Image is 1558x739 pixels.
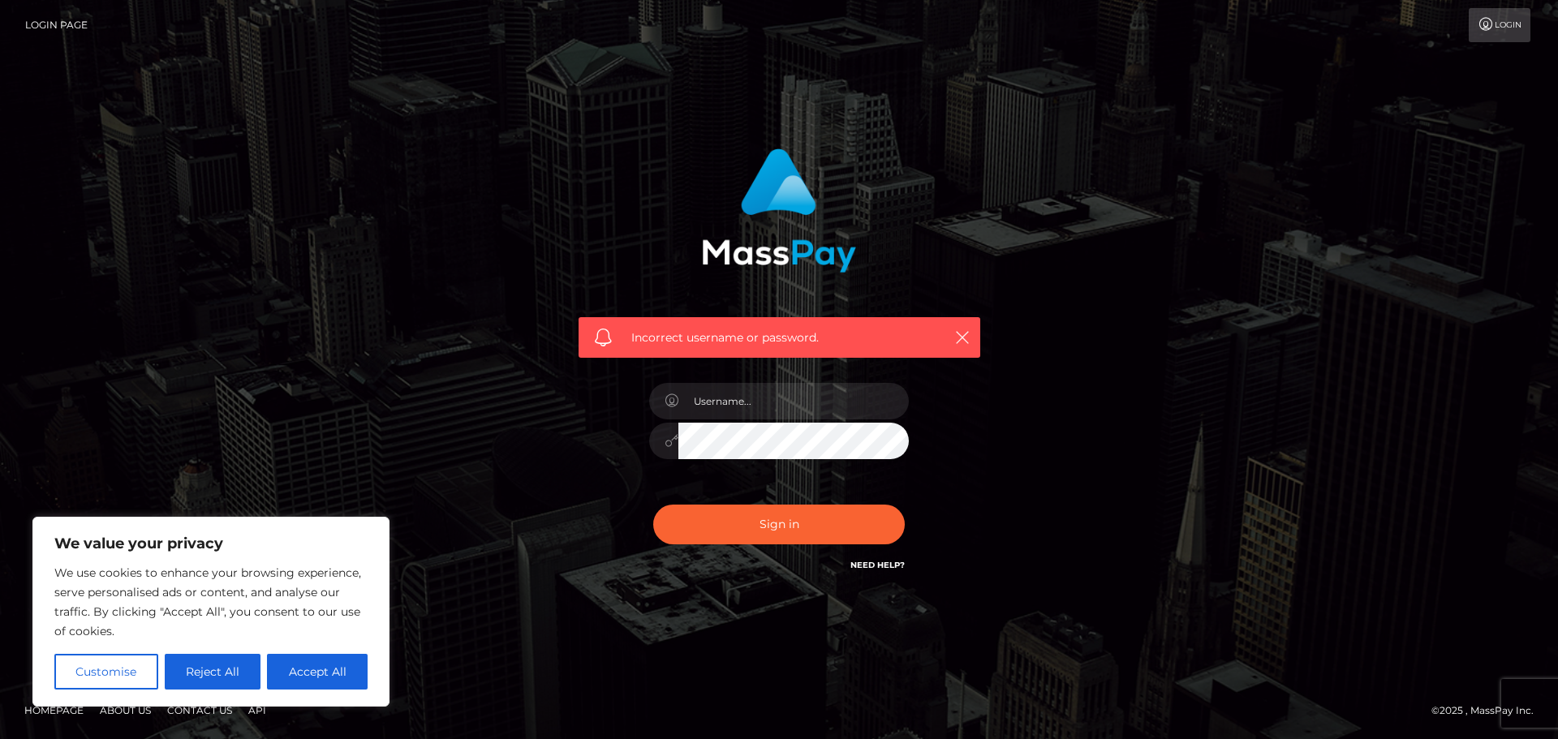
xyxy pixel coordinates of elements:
button: Accept All [267,654,368,690]
a: Login Page [25,8,88,42]
a: Homepage [18,698,90,723]
a: API [242,698,273,723]
a: Login [1469,8,1530,42]
button: Sign in [653,505,905,544]
img: MassPay Login [702,148,856,273]
div: We value your privacy [32,517,389,707]
input: Username... [678,383,909,419]
span: Incorrect username or password. [631,329,927,346]
a: Need Help? [850,560,905,570]
button: Reject All [165,654,261,690]
div: © 2025 , MassPay Inc. [1431,702,1546,720]
a: About Us [93,698,157,723]
button: Customise [54,654,158,690]
a: Contact Us [161,698,239,723]
p: We value your privacy [54,534,368,553]
p: We use cookies to enhance your browsing experience, serve personalised ads or content, and analys... [54,563,368,641]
